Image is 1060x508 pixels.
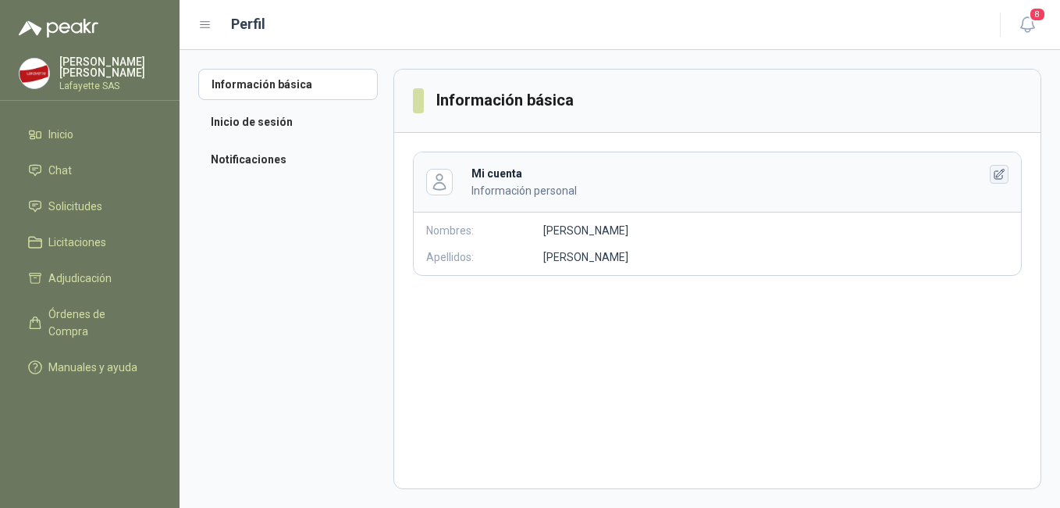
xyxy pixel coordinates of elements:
[426,222,543,239] p: Nombres:
[198,69,378,100] a: Información básica
[59,81,161,91] p: Lafayette SAS
[426,249,543,266] p: Apellidos:
[48,234,106,251] span: Licitaciones
[436,88,575,113] h3: Información básica
[471,167,522,180] b: Mi cuenta
[231,13,265,35] h1: Perfil
[48,198,102,215] span: Solicitudes
[59,56,161,78] p: [PERSON_NAME] [PERSON_NAME]
[1029,7,1046,22] span: 8
[471,182,954,199] p: Información personal
[48,359,137,376] span: Manuales y ayuda
[19,352,161,382] a: Manuales y ayuda
[19,19,98,38] img: Logo peakr
[19,299,161,346] a: Órdenes de Compra
[198,144,378,175] a: Notificaciones
[543,222,628,239] p: [PERSON_NAME]
[19,263,161,293] a: Adjudicación
[19,156,161,185] a: Chat
[19,191,161,221] a: Solicitudes
[48,306,146,340] span: Órdenes de Compra
[20,59,49,88] img: Company Logo
[198,106,378,138] a: Inicio de sesión
[48,270,112,287] span: Adjudicación
[19,227,161,257] a: Licitaciones
[19,120,161,149] a: Inicio
[1013,11,1041,39] button: 8
[48,126,73,143] span: Inicio
[543,249,628,266] p: [PERSON_NAME]
[48,162,72,179] span: Chat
